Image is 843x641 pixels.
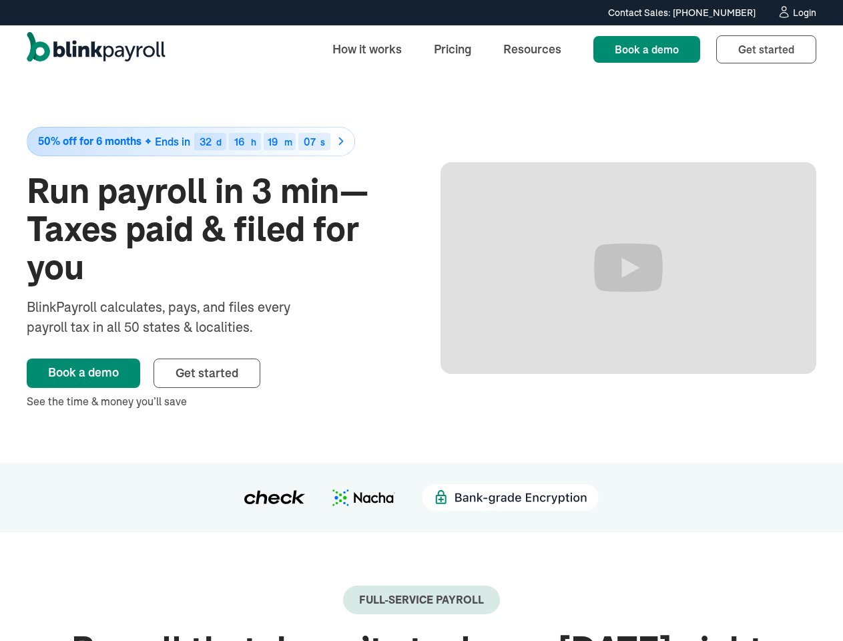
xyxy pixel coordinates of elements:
[493,35,572,63] a: Resources
[27,393,403,409] div: See the time & money you’ll save
[423,35,482,63] a: Pricing
[793,8,816,17] div: Login
[359,594,484,606] div: Full-Service payroll
[176,365,238,381] span: Get started
[27,127,403,156] a: 50% off for 6 monthsEnds in32d16h19m07s
[38,136,142,147] span: 50% off for 6 months
[322,35,412,63] a: How it works
[320,138,325,147] div: s
[304,135,316,148] span: 07
[27,32,166,67] a: home
[777,5,816,20] a: Login
[716,35,816,63] a: Get started
[593,36,700,63] a: Book a demo
[234,135,244,148] span: 16
[27,297,326,337] div: BlinkPayroll calculates, pays, and files every payroll tax in all 50 states & localities.
[441,162,817,374] iframe: Run Payroll in 3 min with BlinkPayroll
[615,43,679,56] span: Book a demo
[251,138,256,147] div: h
[154,359,260,388] a: Get started
[284,138,292,147] div: m
[216,138,222,147] div: d
[200,135,212,148] span: 32
[608,6,756,20] div: Contact Sales: [PHONE_NUMBER]
[776,577,843,641] iframe: Chat Widget
[268,135,278,148] span: 19
[155,135,190,148] span: Ends in
[27,172,403,287] h1: Run payroll in 3 min—Taxes paid & filed for you
[27,359,140,388] a: Book a demo
[738,43,794,56] span: Get started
